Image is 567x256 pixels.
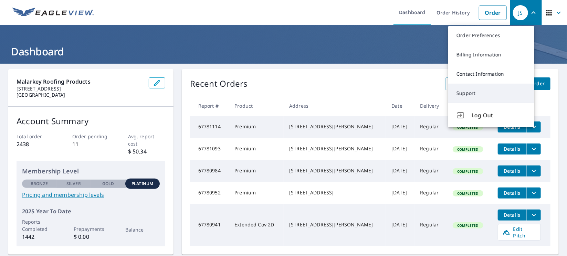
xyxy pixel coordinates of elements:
[289,167,380,174] div: [STREET_ADDRESS][PERSON_NAME]
[190,138,229,160] td: 67781093
[22,167,160,176] p: Membership Level
[128,147,165,156] p: $ 50.34
[190,116,229,138] td: 67781114
[453,223,483,228] span: Completed
[502,168,523,174] span: Details
[386,182,414,204] td: [DATE]
[445,77,494,90] a: View All Orders
[17,77,143,86] p: Malarkey Roofing Products
[414,96,447,116] th: Delivery
[386,96,414,116] th: Date
[448,84,534,103] a: Support
[414,160,447,182] td: Regular
[498,166,527,177] button: detailsBtn-67780984
[22,207,160,215] p: 2025 Year To Date
[190,160,229,182] td: 67780984
[17,140,54,148] p: 2438
[72,133,109,140] p: Order pending
[448,64,534,84] a: Contact Information
[8,44,559,58] h1: Dashboard
[453,169,483,174] span: Completed
[448,45,534,64] a: Billing Information
[502,146,523,152] span: Details
[386,204,414,246] td: [DATE]
[453,191,483,196] span: Completed
[128,133,165,147] p: Avg. report cost
[502,190,523,196] span: Details
[74,225,108,233] p: Prepayments
[289,189,380,196] div: [STREET_ADDRESS]
[12,8,94,18] img: EV Logo
[472,111,526,119] span: Log Out
[502,212,523,218] span: Details
[513,5,528,20] div: JS
[17,115,165,127] p: Account Summary
[447,96,492,116] th: Status
[17,86,143,92] p: [STREET_ADDRESS]
[125,226,160,233] p: Balance
[448,103,534,127] button: Log Out
[229,138,284,160] td: Premium
[527,143,541,154] button: filesDropdownBtn-67781093
[414,116,447,138] td: Regular
[31,181,48,187] p: Bronze
[527,166,541,177] button: filesDropdownBtn-67780984
[229,160,284,182] td: Premium
[502,226,536,239] span: Edit Pitch
[289,123,380,130] div: [STREET_ADDRESS][PERSON_NAME]
[22,233,56,241] p: 1442
[17,133,54,140] p: Total order
[414,204,447,246] td: Regular
[414,138,447,160] td: Regular
[190,96,229,116] th: Report #
[190,182,229,204] td: 67780952
[229,204,284,246] td: Extended Cov 2D
[22,191,160,199] a: Pricing and membership levels
[386,160,414,182] td: [DATE]
[448,26,534,45] a: Order Preferences
[284,96,386,116] th: Address
[66,181,81,187] p: Silver
[386,116,414,138] td: [DATE]
[102,181,114,187] p: Gold
[498,143,527,154] button: detailsBtn-67781093
[132,181,153,187] p: Platinum
[17,92,143,98] p: [GEOGRAPHIC_DATA]
[190,77,248,90] p: Recent Orders
[386,138,414,160] td: [DATE]
[229,182,284,204] td: Premium
[190,204,229,246] td: 67780941
[453,147,483,152] span: Completed
[289,221,380,228] div: [STREET_ADDRESS][PERSON_NAME]
[229,96,284,116] th: Product
[498,210,527,221] button: detailsBtn-67780941
[498,224,541,241] a: Edit Pitch
[289,145,380,152] div: [STREET_ADDRESS][PERSON_NAME]
[479,6,507,20] a: Order
[72,140,109,148] p: 11
[414,182,447,204] td: Regular
[527,210,541,221] button: filesDropdownBtn-67780941
[527,188,541,199] button: filesDropdownBtn-67780952
[22,218,56,233] p: Reports Completed
[74,233,108,241] p: $ 0.00
[498,188,527,199] button: detailsBtn-67780952
[229,116,284,138] td: Premium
